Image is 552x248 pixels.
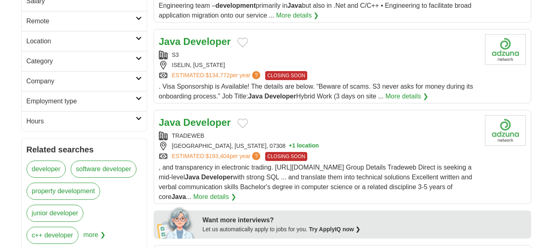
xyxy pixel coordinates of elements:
strong: Java [287,2,302,9]
a: Remote [22,11,147,31]
strong: Java [248,93,263,100]
span: CLOSING SOON [265,152,307,161]
a: Try ApplyIQ now ❯ [309,226,360,232]
h2: Category [27,56,136,66]
h2: Company [27,76,136,86]
img: Company logo [485,34,526,65]
h2: Related searches [27,143,142,156]
strong: Java [159,117,181,128]
strong: development [215,2,256,9]
h2: Remote [27,16,136,26]
h2: Employment type [27,96,136,106]
div: S3 [159,51,478,59]
div: [GEOGRAPHIC_DATA], [US_STATE], 07308 [159,142,478,150]
a: More details ❯ [193,192,236,202]
strong: Java [172,193,186,200]
a: ESTIMATED:$134,772per year? [172,71,262,80]
span: ? [252,71,260,79]
h2: Location [27,36,136,46]
a: Company [22,71,147,91]
div: TRADEWEB [159,132,478,140]
span: + [289,142,292,150]
a: developer [27,161,66,178]
a: More details ❯ [385,92,428,101]
a: junior developer [27,205,84,222]
span: $193,404 [206,153,229,159]
button: Add to favorite jobs [237,118,248,128]
strong: Developer [264,93,296,100]
span: CLOSING SOON [265,71,307,80]
strong: Java [159,36,181,47]
strong: Java [185,174,200,181]
a: Hours [22,111,147,131]
div: Let us automatically apply to jobs for you. [203,225,526,234]
span: ? [252,152,260,160]
a: Java Developer [159,117,231,128]
strong: Developer [201,174,233,181]
a: More details ❯ [276,11,319,20]
span: , and transparency in electronic trading. [URL][DOMAIN_NAME] Group Details Tradeweb Direct is see... [159,164,472,200]
a: property development [27,183,101,200]
a: ESTIMATED:$193,404per year? [172,152,262,161]
a: Employment type [22,91,147,111]
span: . Visa Sponsorship is Available! The details are below. “Beware of scams. S3 never asks for money... [159,83,473,100]
div: Want more interviews? [203,215,526,225]
button: +1 location [289,142,319,150]
a: Location [22,31,147,51]
img: apply-iq-scientist.png [157,206,197,239]
strong: Developer [183,117,231,128]
strong: Developer [183,36,231,47]
img: Company logo [485,115,526,146]
span: $134,772 [206,72,229,78]
a: Category [22,51,147,71]
a: Java Developer [159,36,231,47]
a: software developer [71,161,136,178]
a: c++ developer [27,227,78,244]
button: Add to favorite jobs [237,38,248,47]
h2: Hours [27,116,136,126]
div: ISELIN, [US_STATE] [159,61,478,69]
